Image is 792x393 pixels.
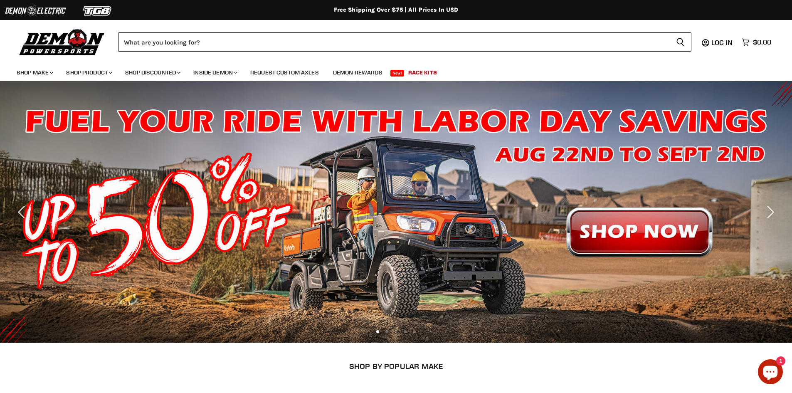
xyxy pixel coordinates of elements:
h2: SHOP BY POPULAR MAKE [74,362,718,371]
a: Log in [708,39,738,46]
a: Request Custom Axles [244,64,325,81]
input: Search [118,32,669,52]
ul: Main menu [10,61,769,81]
button: Previous [15,204,31,220]
a: Shop Product [60,64,117,81]
span: New! [390,70,405,77]
form: Product [118,32,691,52]
a: Race Kits [402,64,443,81]
img: Demon Electric Logo 2 [4,3,67,19]
li: Page dot 5 [413,330,416,333]
a: Demon Rewards [327,64,389,81]
li: Page dot 1 [376,330,379,333]
a: Shop Discounted [119,64,185,81]
a: $0.00 [738,36,775,48]
span: $0.00 [753,38,771,46]
inbox-online-store-chat: Shopify online store chat [755,359,785,386]
a: Inside Demon [187,64,242,81]
li: Page dot 4 [404,330,407,333]
a: Shop Make [10,64,58,81]
img: TGB Logo 2 [67,3,129,19]
li: Page dot 3 [395,330,397,333]
span: Log in [711,38,733,47]
div: Free Shipping Over $75 | All Prices In USD [64,6,729,14]
button: Next [761,204,777,220]
button: Search [669,32,691,52]
li: Page dot 2 [385,330,388,333]
img: Demon Powersports [17,27,108,57]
